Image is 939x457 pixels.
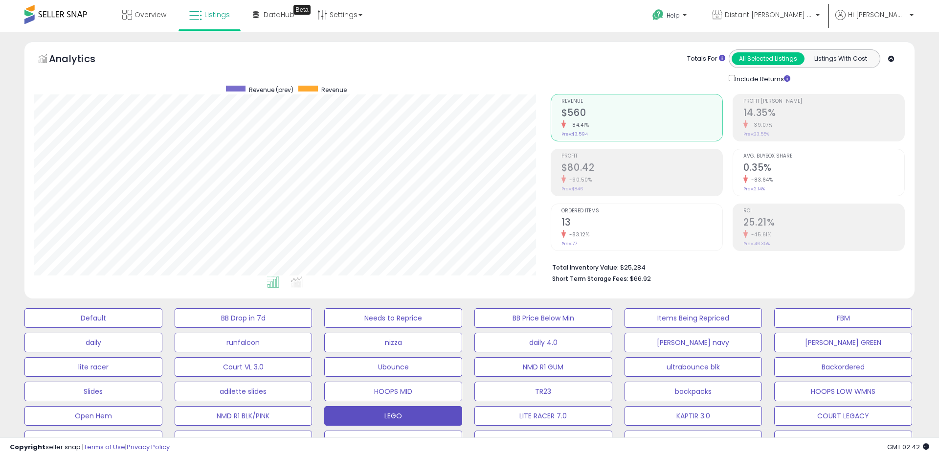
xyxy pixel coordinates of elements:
button: adilette slides [175,382,313,401]
button: NMD R1 BLK/PINK [175,406,313,426]
span: Profit [PERSON_NAME] [743,99,904,104]
div: Totals For [687,54,725,64]
button: Backordered [774,357,912,377]
span: $66.92 [630,274,651,283]
b: Short Term Storage Fees: [552,274,628,283]
button: lite racer [24,357,162,377]
button: FBM [774,308,912,328]
button: [PERSON_NAME] GREEN [774,333,912,352]
button: COURT LEGACY [774,406,912,426]
small: -45.61% [748,231,772,238]
i: Get Help [652,9,664,21]
small: -83.64% [748,176,773,183]
button: backpacks [625,382,762,401]
div: Include Returns [721,73,802,84]
span: Distant [PERSON_NAME] Enterprises [725,10,813,20]
button: All Selected Listings [732,52,805,65]
button: BB Price Below Min [474,308,612,328]
span: Revenue (prev) [249,86,293,94]
button: Open Hem [24,406,162,426]
span: Hi [PERSON_NAME] [848,10,907,20]
span: ROI [743,208,904,214]
h2: 0.35% [743,162,904,175]
button: Listings With Cost [804,52,877,65]
button: Items Being Repriced [625,308,762,328]
h5: Analytics [49,52,114,68]
li: $25,284 [552,261,897,273]
button: BB Drop in 7d [175,308,313,328]
span: Help [667,11,680,20]
span: Avg. Buybox Share [743,154,904,159]
button: KAPTIR 3.0 [625,406,762,426]
button: [PERSON_NAME] navy [625,333,762,352]
div: Tooltip anchor [293,5,311,15]
button: HOOPS LOW WMNS [774,382,912,401]
small: Prev: 2.14% [743,186,765,192]
button: daily 4.0 [474,333,612,352]
button: Needs to Reprice [324,308,462,328]
button: NMD R1 GUM [474,357,612,377]
small: Prev: 23.55% [743,131,769,137]
span: Revenue [561,99,722,104]
small: Prev: $3,594 [561,131,588,137]
h2: 25.21% [743,217,904,230]
small: Prev: 46.35% [743,241,770,247]
span: Profit [561,154,722,159]
button: Court VL 3.0 [175,357,313,377]
h2: 14.35% [743,107,904,120]
h2: 13 [561,217,722,230]
button: ultrabounce blk [625,357,762,377]
a: Help [645,1,696,32]
span: Ordered Items [561,208,722,214]
a: Terms of Use [84,442,125,452]
small: -83.12% [566,231,590,238]
small: -39.07% [748,121,773,129]
span: Revenue [321,86,347,94]
button: LEGO [324,406,462,426]
small: -84.41% [566,121,589,129]
button: HOOPS MID [324,382,462,401]
button: LITE RACER 7.0 [474,406,612,426]
button: TR23 [474,382,612,401]
span: DataHub [264,10,294,20]
h2: $560 [561,107,722,120]
button: Ubounce [324,357,462,377]
small: Prev: $846 [561,186,583,192]
b: Total Inventory Value: [552,263,619,272]
button: Default [24,308,162,328]
button: Slides [24,382,162,401]
small: Prev: 77 [561,241,577,247]
small: -90.50% [566,176,592,183]
span: Overview [134,10,166,20]
button: runfalcon [175,333,313,352]
span: 2025-10-7 02:42 GMT [887,442,929,452]
h2: $80.42 [561,162,722,175]
span: Listings [204,10,230,20]
div: seller snap | | [10,443,170,452]
button: nizza [324,333,462,352]
a: Hi [PERSON_NAME] [835,10,914,32]
button: daily [24,333,162,352]
strong: Copyright [10,442,45,452]
a: Privacy Policy [127,442,170,452]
